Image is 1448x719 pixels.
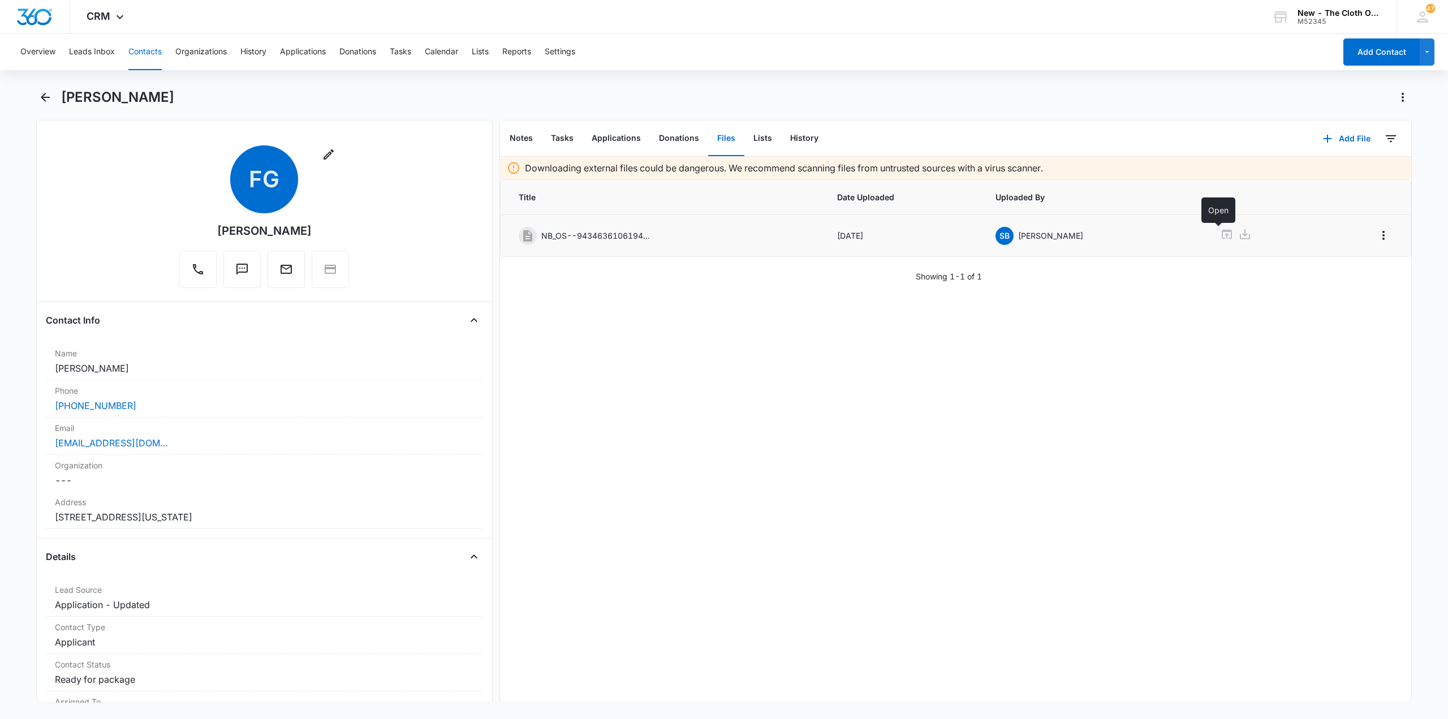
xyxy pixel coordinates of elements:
button: Lists [744,121,781,156]
button: Close [465,548,483,566]
a: Call [179,268,217,278]
span: 47 [1426,4,1435,13]
div: Organization--- [46,455,483,492]
div: Contact StatusReady for package [46,654,483,691]
button: History [240,34,266,70]
button: Lists [472,34,489,70]
h1: [PERSON_NAME] [61,89,174,106]
button: Email [268,251,305,288]
p: NB_OS--9434636106194309741136---[PERSON_NAME]--10.03.2025.pdf [541,230,654,242]
span: CRM [87,10,110,22]
div: Address[STREET_ADDRESS][US_STATE] [46,492,483,529]
dd: --- [55,473,474,487]
label: Phone [55,385,474,397]
a: [PHONE_NUMBER] [55,399,136,412]
button: Tasks [542,121,583,156]
div: account id [1298,18,1380,25]
button: Overview [20,34,55,70]
td: [DATE] [824,215,982,257]
div: Name[PERSON_NAME] [46,343,483,380]
button: Settings [545,34,575,70]
p: Downloading external files could be dangerous. We recommend scanning files from untrusted sources... [525,161,1043,175]
span: Uploaded By [996,191,1193,203]
button: History [781,121,828,156]
div: Open [1201,197,1235,223]
button: Add File [1312,125,1382,152]
button: Filters [1382,130,1400,148]
button: Back [36,88,54,106]
button: Tasks [390,34,411,70]
label: Contact Type [55,621,474,633]
div: Contact TypeApplicant [46,617,483,654]
div: [PERSON_NAME] [217,222,312,239]
button: Contacts [128,34,162,70]
label: Organization [55,459,474,471]
dd: Ready for package [55,673,474,686]
div: Lead SourceApplication - Updated [46,579,483,617]
button: Actions [1394,88,1412,106]
a: [EMAIL_ADDRESS][DOMAIN_NAME] [55,436,168,450]
span: FG [230,145,298,213]
button: Donations [650,121,708,156]
button: Leads Inbox [69,34,115,70]
label: Email [55,422,474,434]
button: Donations [339,34,376,70]
dd: Application - Updated [55,598,474,612]
button: Files [708,121,744,156]
span: Date Uploaded [837,191,968,203]
button: Text [223,251,261,288]
label: Name [55,347,474,359]
dd: [PERSON_NAME] [55,361,474,375]
span: SB [996,227,1014,245]
h4: Details [46,550,76,563]
div: Email[EMAIL_ADDRESS][DOMAIN_NAME] [46,417,483,455]
button: Call [179,251,217,288]
label: Address [55,496,474,508]
h4: Contact Info [46,313,100,327]
button: Applications [583,121,650,156]
button: Add Contact [1343,38,1420,66]
button: Reports [502,34,531,70]
div: account name [1298,8,1380,18]
button: Overflow Menu [1374,226,1393,244]
div: Phone[PHONE_NUMBER] [46,380,483,417]
button: Organizations [175,34,227,70]
a: Text [223,268,261,278]
label: Lead Source [55,584,474,596]
dd: [STREET_ADDRESS][US_STATE] [55,510,474,524]
a: Email [268,268,305,278]
button: Notes [501,121,542,156]
button: Calendar [425,34,458,70]
button: Close [465,311,483,329]
p: [PERSON_NAME] [1018,230,1083,242]
dd: Applicant [55,635,474,649]
p: Showing 1-1 of 1 [916,270,982,282]
button: Applications [280,34,326,70]
label: Contact Status [55,658,474,670]
label: Assigned To [55,696,474,708]
div: notifications count [1426,4,1435,13]
span: Title [519,191,811,203]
